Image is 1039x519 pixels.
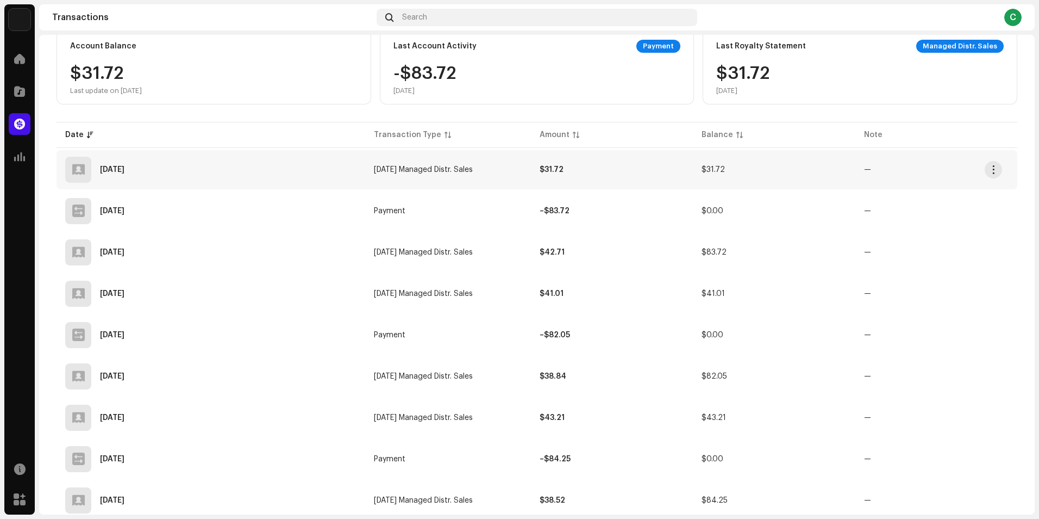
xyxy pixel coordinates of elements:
span: May 2025 Managed Distr. Sales [374,497,473,504]
re-a-table-badge: — [864,331,871,339]
div: Transactions [52,13,372,22]
span: $84.25 [702,497,728,504]
strong: $38.52 [540,497,565,504]
strong: –$82.05 [540,331,570,339]
span: Jun 2025 Managed Distr. Sales [374,414,473,422]
span: $0.00 [702,331,723,339]
div: Managed Distr. Sales [916,40,1004,53]
span: $43.21 [702,414,726,422]
span: Payment [374,455,405,463]
re-a-table-badge: — [864,249,871,256]
div: Payment [636,40,680,53]
span: Sep 2025 Managed Distr. Sales [374,249,473,256]
div: Sep 1, 2025 [100,249,124,256]
div: Last Royalty Statement [716,42,806,51]
re-a-table-badge: — [864,290,871,298]
div: Jun 1, 2025 [100,414,124,422]
div: Last update on [DATE] [70,86,142,95]
div: [DATE] [393,86,456,95]
div: [DATE] [716,86,770,95]
div: Sep 19, 2025 [100,207,124,215]
span: $83.72 [702,249,727,256]
strong: –$83.72 [540,207,569,215]
strong: $42.71 [540,249,565,256]
strong: $38.84 [540,373,566,380]
div: Transaction Type [374,129,441,140]
re-a-table-badge: — [864,166,871,174]
re-a-table-badge: — [864,414,871,422]
div: Last Account Activity [393,42,477,51]
re-a-table-badge: — [864,373,871,380]
div: Account Balance [70,42,136,51]
strong: $41.01 [540,290,564,298]
div: Jul 1, 2025 [100,373,124,380]
img: a43d8f7d-2b41-4078-a14c-a9d85879524e [9,9,30,30]
span: Payment [374,331,405,339]
span: Jul 2025 Managed Distr. Sales [374,373,473,380]
strong: $31.72 [540,166,564,174]
strong: –$84.25 [540,455,571,463]
span: $41.01 [702,290,725,298]
div: Amount [540,129,569,140]
re-a-table-badge: — [864,497,871,504]
span: Aug 2025 Managed Distr. Sales [374,290,473,298]
span: Payment [374,207,405,215]
span: Search [402,13,427,22]
span: $31.72 [702,166,725,174]
div: Jul 23, 2025 [100,331,124,339]
re-a-table-badge: — [864,207,871,215]
div: Date [65,129,84,140]
div: Balance [702,129,733,140]
span: $82.05 [702,373,727,380]
strong: $43.21 [540,414,565,422]
span: Oct 2025 Managed Distr. Sales [374,166,473,174]
div: May 1, 2025 [100,497,124,504]
div: C [1004,9,1022,26]
span: $0.00 [702,455,723,463]
span: $0.00 [702,207,723,215]
div: May 16, 2025 [100,455,124,463]
div: Aug 1, 2025 [100,290,124,298]
div: Oct 1, 2025 [100,166,124,174]
re-a-table-badge: — [864,455,871,463]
